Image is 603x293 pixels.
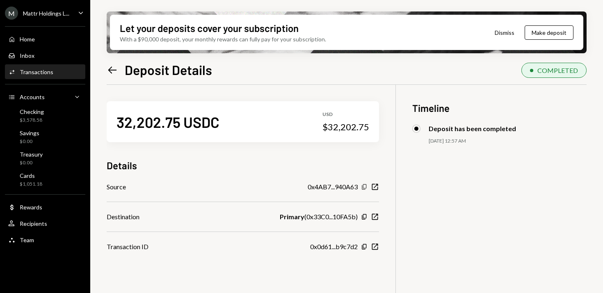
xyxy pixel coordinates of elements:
a: Home [5,32,85,46]
div: Cards [20,172,42,179]
a: Team [5,232,85,247]
div: Inbox [20,52,34,59]
div: Savings [20,129,39,136]
div: Source [107,182,126,192]
a: Accounts [5,89,85,104]
h1: Deposit Details [125,61,212,78]
a: Rewards [5,200,85,214]
div: Recipients [20,220,47,227]
a: Treasury$0.00 [5,148,85,168]
h3: Details [107,159,137,172]
div: 0x0d61...b9c7d2 [310,242,358,252]
div: $0.00 [20,159,43,166]
div: 0x4AB7...940A63 [308,182,358,192]
div: Team [20,236,34,243]
div: Deposit has been completed [429,125,516,132]
div: $32,202.75 [322,121,369,133]
div: Accounts [20,93,45,100]
a: Cards$1,051.18 [5,170,85,189]
a: Checking$3,578.58 [5,106,85,125]
div: Transaction ID [107,242,148,252]
div: USD [322,111,369,118]
div: $1,051.18 [20,181,42,188]
div: $3,578.58 [20,117,44,124]
div: [DATE] 12:57 AM [429,138,587,145]
div: Checking [20,108,44,115]
div: Rewards [20,204,42,211]
div: $0.00 [20,138,39,145]
a: Inbox [5,48,85,63]
div: Mattr Holdings L... [23,10,69,17]
div: M [5,7,18,20]
div: Home [20,36,35,43]
div: ( 0x33C0...10FA5b ) [280,212,358,222]
div: 32,202.75 USDC [116,113,219,131]
div: COMPLETED [537,66,578,74]
a: Savings$0.00 [5,127,85,147]
div: With a $90,000 deposit, your monthly rewards can fully pay for your subscription. [120,35,326,43]
button: Make deposit [525,25,573,40]
h3: Timeline [412,101,587,115]
div: Destination [107,212,139,222]
div: Let your deposits cover your subscription [120,21,299,35]
a: Recipients [5,216,85,231]
button: Dismiss [484,23,525,42]
a: Transactions [5,64,85,79]
b: Primary [280,212,304,222]
div: Transactions [20,68,53,75]
div: Treasury [20,151,43,158]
